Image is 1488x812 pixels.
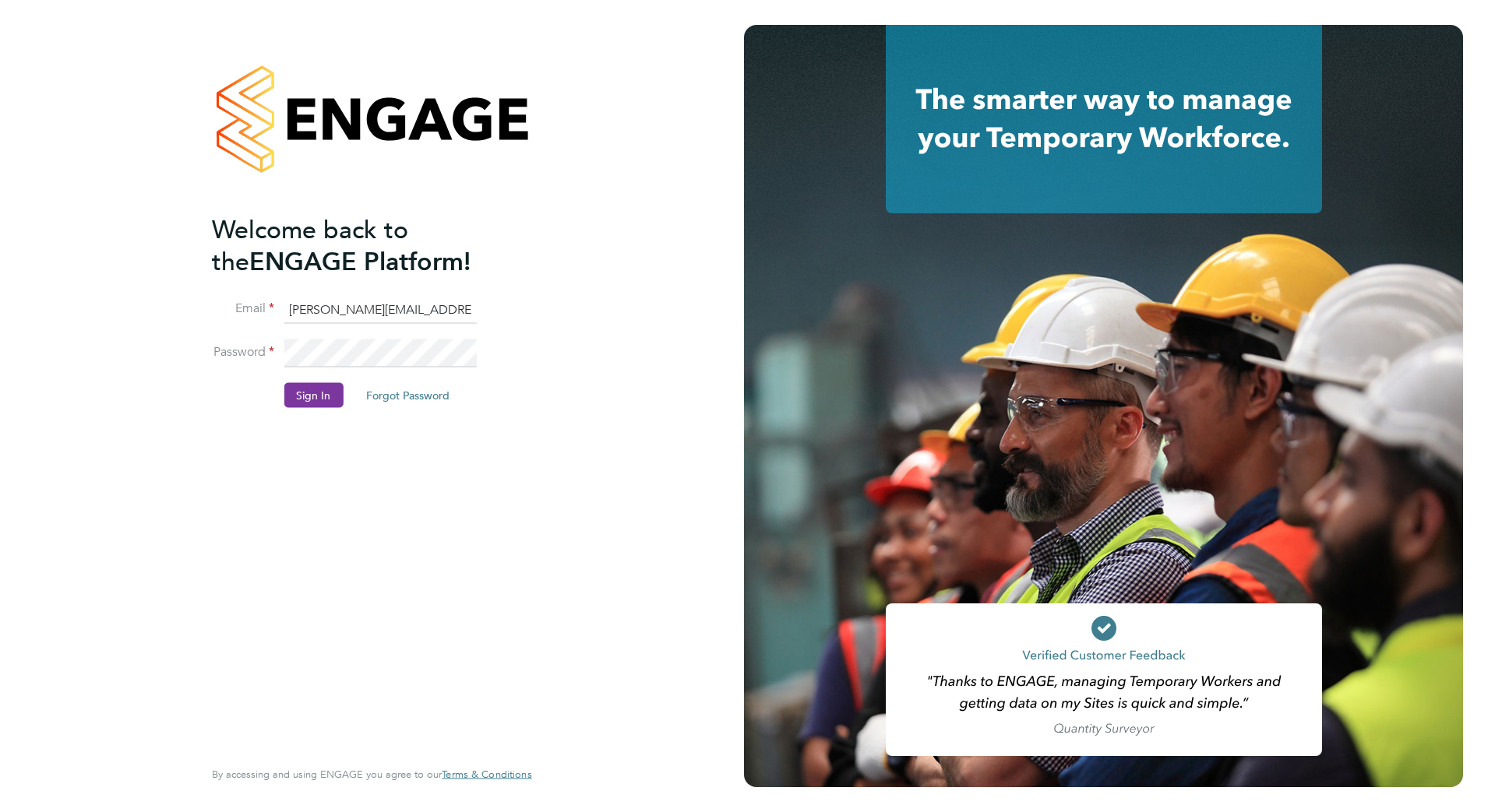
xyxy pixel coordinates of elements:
[212,213,516,277] h2: ENGAGE Platform!
[284,296,476,324] input: Enter your work email...
[284,382,343,407] button: Sign In
[442,768,531,781] span: Terms & Conditions
[212,214,408,276] span: Welcome back to the
[212,301,274,317] label: Email
[442,768,531,781] a: Terms & Conditions
[212,768,531,781] span: By accessing and using ENGAGE you agree to our
[212,344,274,360] label: Password
[354,382,462,407] button: Forgot Password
